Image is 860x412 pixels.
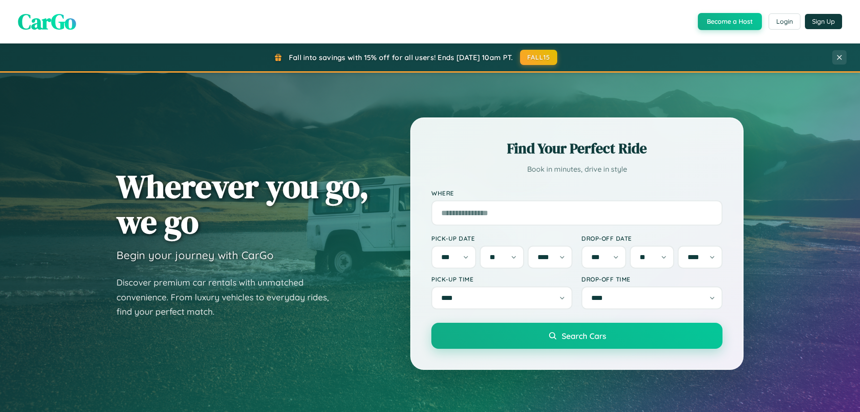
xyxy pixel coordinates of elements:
h2: Find Your Perfect Ride [431,139,722,158]
button: Search Cars [431,323,722,349]
label: Drop-off Time [581,275,722,283]
span: CarGo [18,7,76,36]
h1: Wherever you go, we go [116,169,369,239]
p: Discover premium car rentals with unmatched convenience. From luxury vehicles to everyday rides, ... [116,275,340,319]
label: Pick-up Date [431,234,572,242]
label: Where [431,189,722,197]
span: Fall into savings with 15% off for all users! Ends [DATE] 10am PT. [289,53,513,62]
h3: Begin your journey with CarGo [116,248,274,262]
button: Sign Up [805,14,842,29]
button: Login [769,13,800,30]
p: Book in minutes, drive in style [431,163,722,176]
button: Become a Host [698,13,762,30]
button: FALL15 [520,50,558,65]
label: Drop-off Date [581,234,722,242]
span: Search Cars [562,331,606,341]
label: Pick-up Time [431,275,572,283]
